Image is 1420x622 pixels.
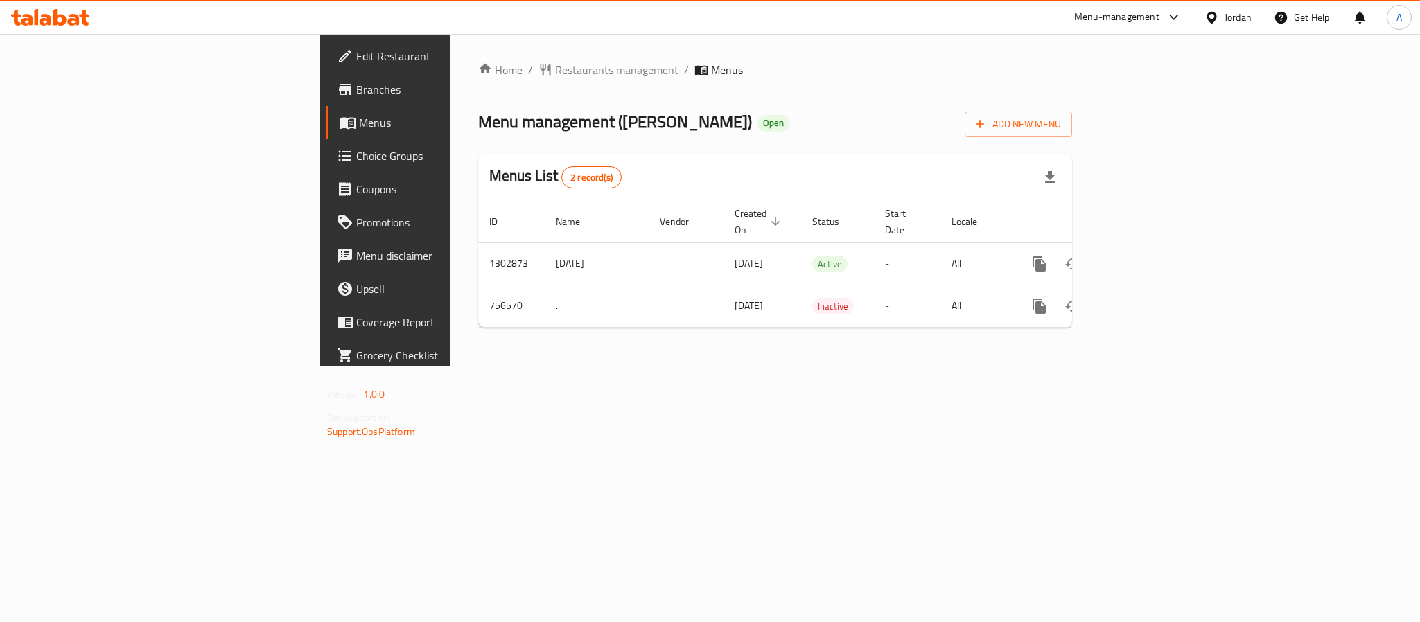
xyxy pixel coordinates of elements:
span: Locale [952,213,995,230]
span: Grocery Checklist [356,347,546,364]
a: Branches [326,73,557,106]
a: Grocery Checklist [326,339,557,372]
span: [DATE] [735,296,763,314]
th: Actions [1012,201,1167,243]
span: Vendor [660,213,707,230]
span: Version: [327,385,361,403]
span: Coupons [356,181,546,197]
div: Inactive [812,298,854,314]
a: Choice Groups [326,139,557,172]
button: Add New Menu [965,112,1072,137]
span: Open [757,117,789,129]
div: Jordan [1225,10,1252,25]
a: Upsell [326,272,557,305]
li: / [684,62,689,78]
td: - [874,242,940,285]
a: Edit Restaurant [326,39,557,73]
span: Created On [735,205,784,238]
a: Restaurants management [538,62,678,78]
span: Name [556,213,598,230]
a: Support.OpsPlatform [327,423,415,441]
span: Get support on: [327,409,391,427]
span: Menus [359,114,546,131]
td: - [874,285,940,327]
span: Edit Restaurant [356,48,546,64]
a: Promotions [326,206,557,239]
span: Add New Menu [976,116,1061,133]
h2: Menus List [489,166,622,188]
td: All [940,285,1012,327]
div: Total records count [561,166,622,188]
span: Inactive [812,299,854,314]
div: Export file [1033,161,1067,194]
span: A [1396,10,1402,25]
a: Coupons [326,172,557,206]
span: Coverage Report [356,314,546,330]
span: Restaurants management [555,62,678,78]
a: Menu disclaimer [326,239,557,272]
span: 1.0.0 [363,385,385,403]
span: 2 record(s) [562,171,621,184]
span: Status [812,213,857,230]
td: All [940,242,1012,285]
span: Menu management ( [PERSON_NAME] ) [478,106,752,137]
a: Coverage Report [326,305,557,339]
td: [DATE] [545,242,649,285]
button: more [1023,290,1056,323]
span: Upsell [356,281,546,297]
span: Start Date [885,205,924,238]
table: enhanced table [478,201,1167,328]
span: Choice Groups [356,148,546,164]
button: Change Status [1056,247,1089,281]
span: [DATE] [735,254,763,272]
span: Promotions [356,214,546,231]
span: Branches [356,81,546,98]
div: Menu-management [1074,9,1159,26]
span: Menu disclaimer [356,247,546,264]
a: Menus [326,106,557,139]
button: Change Status [1056,290,1089,323]
button: more [1023,247,1056,281]
td: . [545,285,649,327]
span: ID [489,213,516,230]
div: Open [757,115,789,132]
span: Menus [711,62,743,78]
span: Active [812,256,848,272]
nav: breadcrumb [478,62,1072,78]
